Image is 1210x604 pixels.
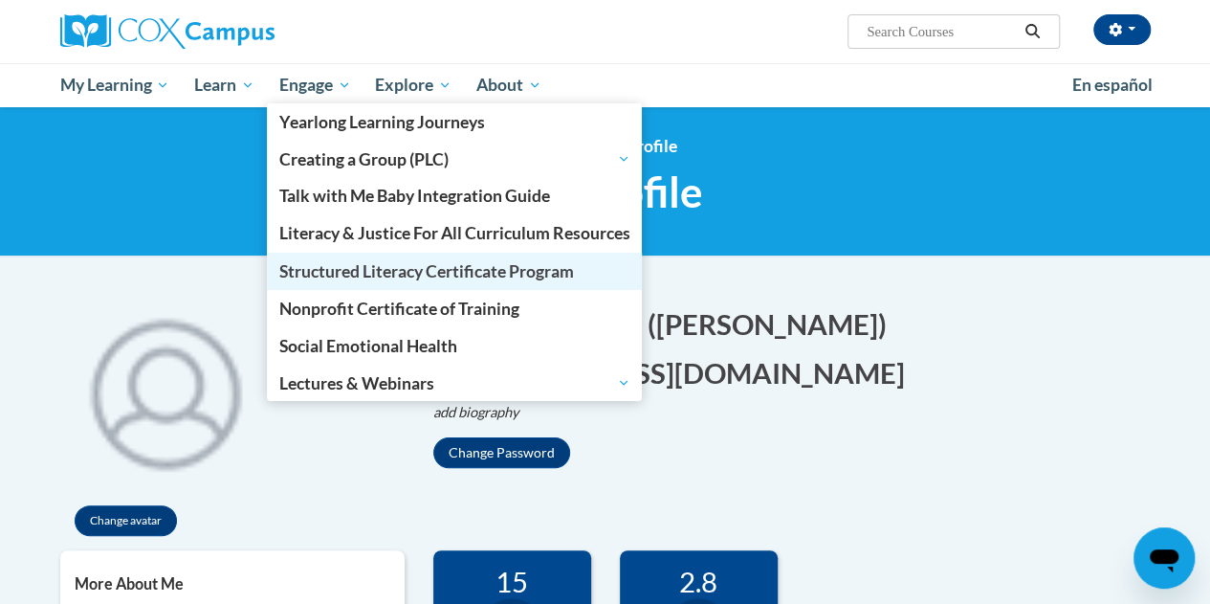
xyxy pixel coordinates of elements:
[267,365,643,401] a: Lectures & Webinars
[1093,14,1151,45] button: Account Settings
[60,14,275,49] img: Cox Campus
[267,290,643,327] a: Nonprofit Certificate of Training
[375,74,451,97] span: Explore
[267,214,643,252] a: Literacy & Justice For All Curriculum Resources
[267,253,643,290] a: Structured Literacy Certificate Program
[279,186,550,206] span: Talk with Me Baby Integration Guide
[75,505,177,536] button: Change avatar
[60,285,271,496] img: profile avatar
[279,147,630,170] span: Creating a Group (PLC)
[279,74,351,97] span: Engage
[1018,20,1046,43] button: Search
[279,336,457,356] span: Social Emotional Health
[60,285,271,496] div: Click to change the profile picture
[48,63,183,107] a: My Learning
[279,299,519,319] span: Nonprofit Certificate of Training
[1060,65,1165,105] a: En español
[267,141,643,177] a: Creating a Group (PLC)
[433,404,519,420] i: add biography
[267,103,643,141] a: Yearlong Learning Journeys
[634,565,763,598] div: 2.8
[279,112,485,132] span: Yearlong Learning Journeys
[865,20,1018,43] input: Search Courses
[433,437,570,468] button: Change Password
[182,63,267,107] a: Learn
[267,327,643,365] a: Social Emotional Health
[363,63,464,107] a: Explore
[279,261,574,281] span: Structured Literacy Certificate Program
[267,177,643,214] a: Talk with Me Baby Integration Guide
[279,371,630,394] span: Lectures & Webinars
[1072,75,1153,95] span: En español
[194,74,254,97] span: Learn
[433,353,917,392] button: Edit email address
[448,565,577,598] div: 15
[433,402,535,423] button: Edit biography
[648,304,899,344] button: Edit screen name
[75,574,390,593] h5: More About Me
[267,63,363,107] a: Engage
[1133,527,1195,589] iframe: Button to launch messaging window
[476,74,541,97] span: About
[279,223,630,243] span: Literacy & Justice For All Curriculum Resources
[46,63,1165,107] div: Main menu
[464,63,554,107] a: About
[59,74,169,97] span: My Learning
